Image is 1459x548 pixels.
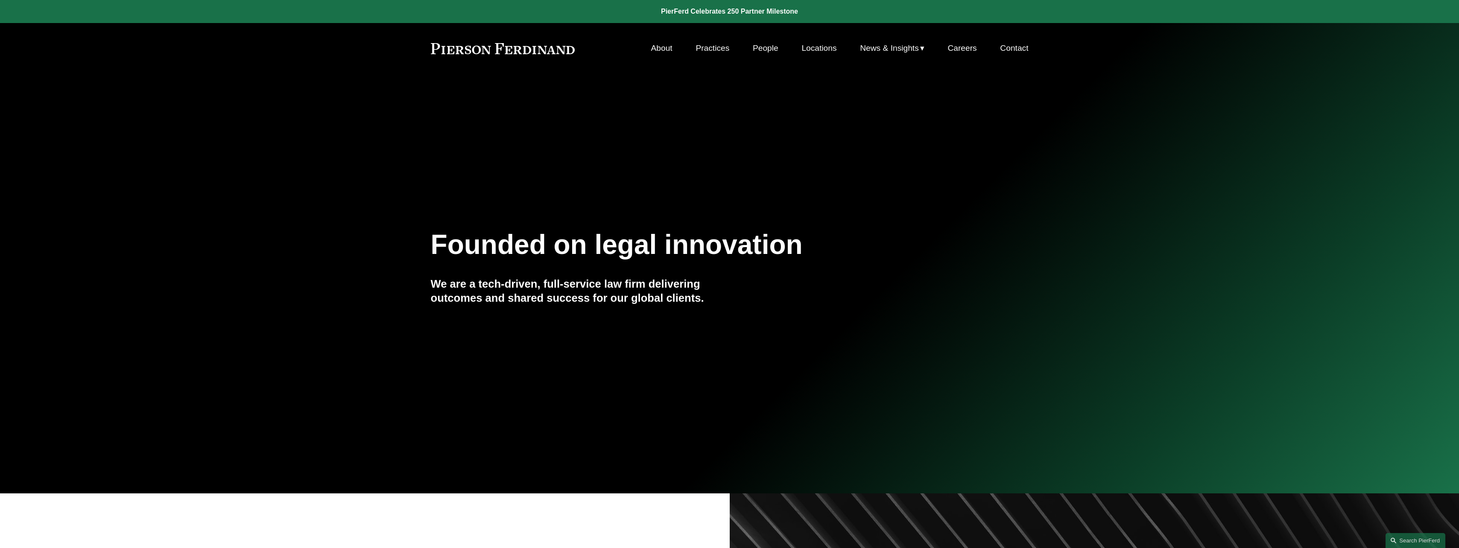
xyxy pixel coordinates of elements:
[860,41,919,56] span: News & Insights
[431,277,730,305] h4: We are a tech-driven, full-service law firm delivering outcomes and shared success for our global...
[1386,533,1445,548] a: Search this site
[431,229,929,260] h1: Founded on legal innovation
[1000,40,1028,56] a: Contact
[801,40,836,56] a: Locations
[947,40,977,56] a: Careers
[753,40,778,56] a: People
[696,40,729,56] a: Practices
[651,40,672,56] a: About
[860,40,924,56] a: folder dropdown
